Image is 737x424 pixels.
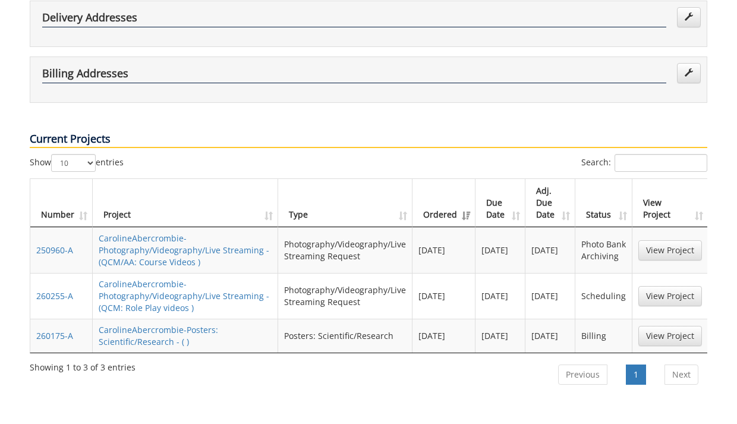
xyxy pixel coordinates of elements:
[475,179,525,227] th: Due Date: activate to sort column ascending
[575,319,632,353] td: Billing
[278,179,412,227] th: Type: activate to sort column ascending
[42,12,666,27] h4: Delivery Addresses
[99,278,269,313] a: CarolineAbercrombie-Photography/Videography/Live Streaming - (QCM: Role Play videos )
[99,324,218,347] a: CarolineAbercrombie-Posters: Scientific/Research - ( )
[36,290,73,301] a: 260255-A
[30,154,124,172] label: Show entries
[412,319,475,353] td: [DATE]
[51,154,96,172] select: Showentries
[575,273,632,319] td: Scheduling
[638,326,702,346] a: View Project
[42,68,666,83] h4: Billing Addresses
[30,131,707,148] p: Current Projects
[278,273,412,319] td: Photography/Videography/Live Streaming Request
[93,179,278,227] th: Project: activate to sort column ascending
[677,7,701,27] a: Edit Addresses
[278,227,412,273] td: Photography/Videography/Live Streaming Request
[278,319,412,353] td: Posters: Scientific/Research
[412,273,475,319] td: [DATE]
[525,273,575,319] td: [DATE]
[575,179,632,227] th: Status: activate to sort column ascending
[632,179,708,227] th: View Project: activate to sort column ascending
[99,233,269,268] a: CarolineAbercrombie-Photography/Videography/Live Streaming - (QCM/AA: Course Videos )
[475,273,525,319] td: [DATE]
[525,319,575,353] td: [DATE]
[677,63,701,83] a: Edit Addresses
[558,365,607,385] a: Previous
[36,244,73,256] a: 250960-A
[30,179,93,227] th: Number: activate to sort column ascending
[615,154,707,172] input: Search:
[30,357,136,373] div: Showing 1 to 3 of 3 entries
[475,319,525,353] td: [DATE]
[626,365,646,385] a: 1
[638,286,702,306] a: View Project
[575,227,632,273] td: Photo Bank Archiving
[412,227,475,273] td: [DATE]
[664,365,698,385] a: Next
[581,154,707,172] label: Search:
[412,179,475,227] th: Ordered: activate to sort column ascending
[475,227,525,273] td: [DATE]
[525,227,575,273] td: [DATE]
[525,179,575,227] th: Adj. Due Date: activate to sort column ascending
[36,330,73,341] a: 260175-A
[638,240,702,260] a: View Project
